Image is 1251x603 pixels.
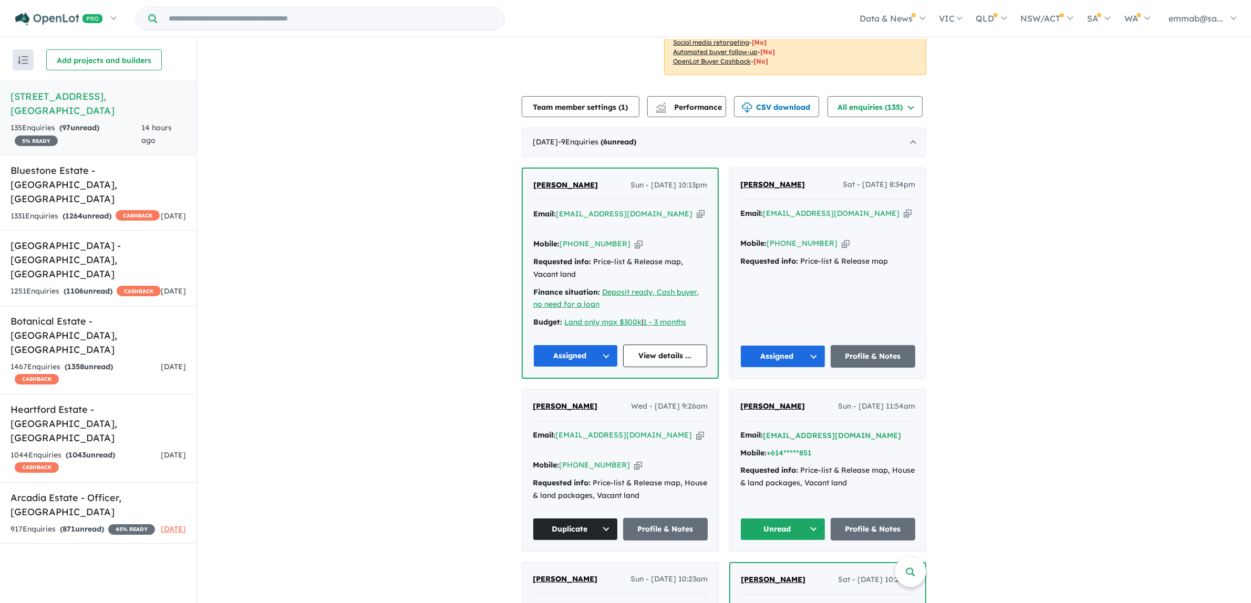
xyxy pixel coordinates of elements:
span: Wed - [DATE] 9:26am [631,400,708,413]
div: Price-list & Release map, House & land packages, Vacant land [533,477,708,502]
strong: Mobile: [533,239,560,248]
h5: Arcadia Estate - Officer , [GEOGRAPHIC_DATA] [11,491,186,519]
img: bar-chart.svg [656,106,666,112]
a: [EMAIL_ADDRESS][DOMAIN_NAME] [555,430,692,440]
u: Social media retargeting [673,38,749,46]
button: Copy [697,209,705,220]
h5: [STREET_ADDRESS] , [GEOGRAPHIC_DATA] [11,89,186,118]
span: CASHBACK [117,286,161,296]
span: - 9 Enquir ies [558,137,636,147]
a: 1 - 3 months [643,317,686,327]
div: 135 Enquir ies [11,122,141,147]
div: Price-list & Release map, House & land packages, Vacant land [740,464,915,490]
a: Deposit ready, Cash buyer, no need for a loan [533,287,699,309]
strong: ( unread) [63,211,111,221]
span: Performance [657,102,722,112]
span: [PERSON_NAME] [533,180,598,190]
span: CASHBACK [15,462,59,473]
span: 1043 [68,450,86,460]
div: | [533,316,707,329]
img: Openlot PRO Logo White [15,13,103,26]
strong: Email: [533,209,556,219]
a: View details ... [623,345,708,367]
button: Copy [904,208,912,219]
div: 917 Enquir ies [11,523,155,536]
button: Copy [634,460,642,471]
h5: Bluestone Estate - [GEOGRAPHIC_DATA] , [GEOGRAPHIC_DATA] [11,163,186,206]
span: CASHBACK [116,210,160,221]
span: [PERSON_NAME] [741,575,805,584]
span: Sun - [DATE] 10:23am [630,573,708,586]
button: Assigned [740,345,825,368]
strong: Budget: [533,317,562,327]
span: [No] [753,57,768,65]
span: [DATE] [161,286,186,296]
span: 45 % READY [108,524,155,535]
div: 1331 Enquir ies [11,210,160,223]
button: Copy [635,238,643,249]
span: CASHBACK [15,374,59,384]
a: [PERSON_NAME] [533,400,597,413]
h5: Botanical Estate - [GEOGRAPHIC_DATA] , [GEOGRAPHIC_DATA] [11,314,186,357]
span: [PERSON_NAME] [740,180,805,189]
strong: ( unread) [60,524,104,534]
strong: ( unread) [64,286,112,296]
strong: Requested info: [533,478,591,487]
strong: Email: [533,430,555,440]
span: [DATE] [161,450,186,460]
a: Profile & Notes [831,518,916,540]
span: Sun - [DATE] 11:54am [838,400,915,413]
span: Sat - [DATE] 8:34pm [843,179,915,191]
span: 1106 [66,286,84,296]
span: Sun - [DATE] 10:13pm [630,179,707,192]
img: line-chart.svg [656,102,666,108]
a: [EMAIL_ADDRESS][DOMAIN_NAME] [763,209,900,218]
strong: Mobile: [740,238,767,248]
span: 1 [622,102,626,112]
strong: ( unread) [65,362,113,371]
button: CSV download [734,96,819,117]
span: 1264 [65,211,82,221]
a: [PHONE_NUMBER] [559,460,630,470]
strong: Requested info: [740,465,798,475]
a: [PERSON_NAME] [740,179,805,191]
h5: [GEOGRAPHIC_DATA] - [GEOGRAPHIC_DATA] , [GEOGRAPHIC_DATA] [11,238,186,281]
strong: Email: [740,209,763,218]
span: 1358 [67,362,84,371]
span: [PERSON_NAME] [533,401,597,411]
a: [PERSON_NAME] [741,574,805,586]
strong: Email: [740,430,763,440]
a: [PHONE_NUMBER] [560,239,630,248]
span: [PERSON_NAME] [533,574,597,584]
span: [No] [760,48,775,56]
a: [PERSON_NAME] [740,400,805,413]
img: download icon [742,102,752,113]
button: All enquiries (135) [828,96,923,117]
strong: Finance situation: [533,287,600,297]
span: [DATE] [161,524,186,534]
div: 1251 Enquir ies [11,285,161,298]
u: Automated buyer follow-up [673,48,758,56]
a: [EMAIL_ADDRESS][DOMAIN_NAME] [556,209,692,219]
button: [EMAIL_ADDRESS][DOMAIN_NAME] [763,430,901,441]
strong: Requested info: [533,257,591,266]
strong: Mobile: [533,460,559,470]
strong: Mobile: [740,448,767,458]
strong: ( unread) [66,450,115,460]
strong: ( unread) [601,137,636,147]
span: [PERSON_NAME] [740,401,805,411]
span: 5 % READY [15,136,58,146]
span: Sat - [DATE] 10:28am [838,574,915,586]
button: Copy [696,430,704,441]
strong: Requested info: [740,256,798,266]
span: [DATE] [161,362,186,371]
button: Assigned [533,345,618,367]
span: 6 [603,137,607,147]
div: Price-list & Release map, Vacant land [533,256,707,281]
a: Land only max $300k [564,317,642,327]
span: [DATE] [161,211,186,221]
input: Try estate name, suburb, builder or developer [159,7,502,30]
div: 1044 Enquir ies [11,449,161,474]
button: Copy [842,238,850,249]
